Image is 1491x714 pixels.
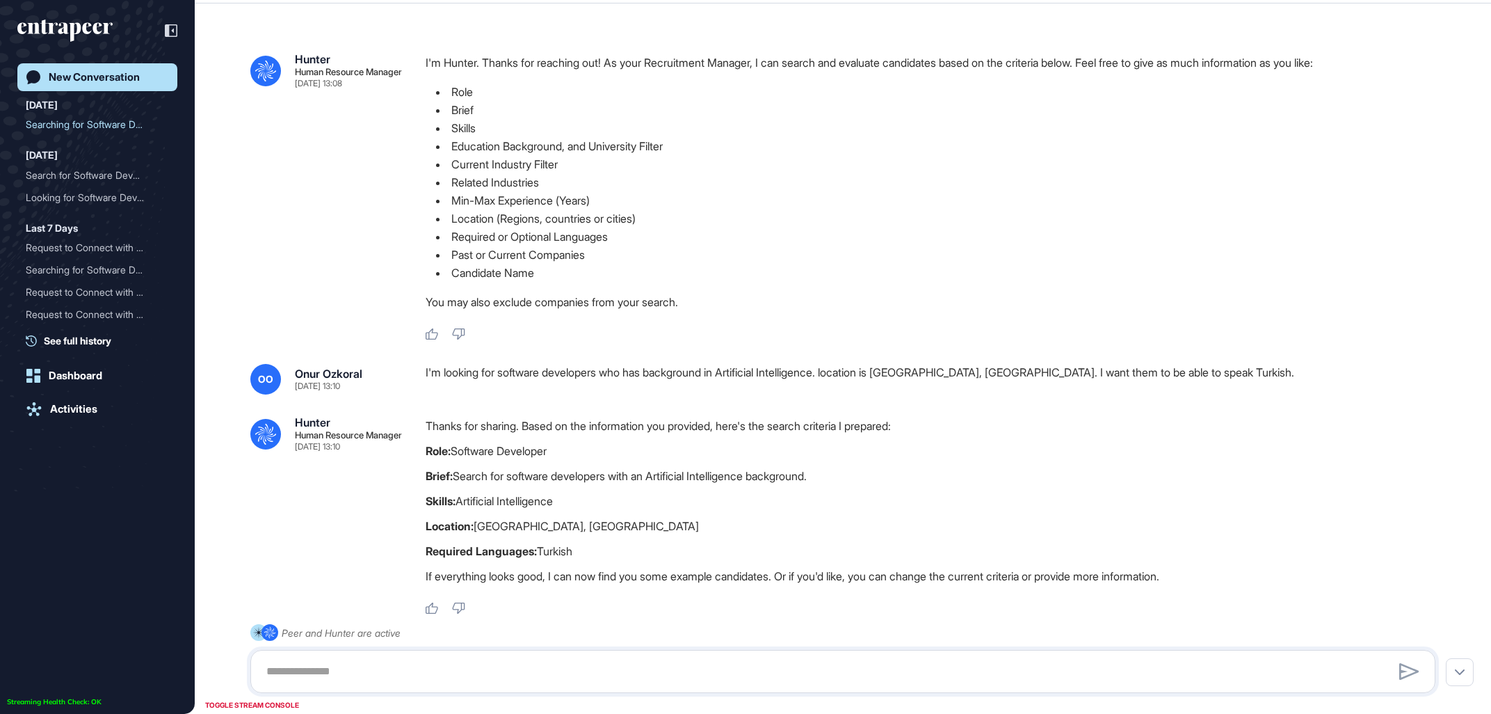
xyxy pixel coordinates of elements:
[426,54,1446,72] p: I'm Hunter. Thanks for reaching out! As your Recruitment Manager, I can search and evaluate candi...
[426,567,1446,585] p: If everything looks good, I can now find you some example candidates. Or if you'd like, you can c...
[426,444,451,458] strong: Role:
[295,68,402,77] div: Human Resource Manager
[426,417,1446,435] p: Thanks for sharing. Based on the information you provided, here's the search criteria I prepared:
[26,303,158,326] div: Request to Connect with H...
[26,187,158,209] div: Looking for Software Deve...
[49,71,140,84] div: New Conversation
[26,333,177,348] a: See full history
[426,492,1446,510] p: Artificial Intelligence
[50,403,97,415] div: Activities
[426,264,1446,282] li: Candidate Name
[426,293,1446,311] p: You may also exclude companies from your search.
[426,494,456,508] strong: Skills:
[426,469,453,483] strong: Brief:
[26,237,169,259] div: Request to Connect with Hunter
[426,442,1446,460] p: Software Developer
[26,113,158,136] div: Searching for Software De...
[295,443,340,451] div: [DATE] 13:10
[295,431,402,440] div: Human Resource Manager
[26,259,169,281] div: Searching for Software Developers with Banking or Finance Experience in Turkiye (Max 5 Years Expe...
[295,79,342,88] div: [DATE] 13:08
[295,368,362,379] div: Onur Ozkoral
[17,63,177,91] a: New Conversation
[426,517,1446,535] p: [GEOGRAPHIC_DATA], [GEOGRAPHIC_DATA]
[295,54,330,65] div: Hunter
[426,519,474,533] strong: Location:
[26,220,78,237] div: Last 7 Days
[26,303,169,326] div: Request to Connect with Hunter
[426,467,1446,485] p: Search for software developers with an Artificial Intelligence background.
[26,164,169,187] div: Search for Software Developers with Banking or Finance Experience in Turkiye (Max 5 Years Experie...
[426,101,1446,119] li: Brief
[26,237,158,259] div: Request to Connect with H...
[426,137,1446,155] li: Education Background, and University Filter
[17,395,177,423] a: Activities
[426,119,1446,137] li: Skills
[17,19,113,42] div: entrapeer-logo
[426,542,1446,560] p: Turkish
[282,624,401,642] div: Peer and Hunter are active
[426,364,1446,395] div: I'm looking for software developers who has background in Artificial Intelligence. location is [G...
[44,333,111,348] span: See full history
[26,281,169,303] div: Request to Connect with Hunter
[26,147,58,164] div: [DATE]
[26,259,158,281] div: Searching for Software De...
[426,544,537,558] strong: Required Languages:
[26,187,169,209] div: Looking for Software Developers with Banking or Finance Experience in Turkiye (Max 5 Years)
[26,113,169,136] div: Searching for Software Developers with AI Background in Ottawa who Speak Turkish
[258,374,273,385] span: OO
[426,83,1446,101] li: Role
[295,417,330,428] div: Hunter
[26,97,58,113] div: [DATE]
[26,281,158,303] div: Request to Connect with H...
[426,191,1446,209] li: Min-Max Experience (Years)
[426,246,1446,264] li: Past or Current Companies
[26,164,158,187] div: Search for Software Devel...
[17,362,177,390] a: Dashboard
[426,155,1446,173] li: Current Industry Filter
[295,382,340,390] div: [DATE] 13:10
[426,209,1446,228] li: Location (Regions, countries or cities)
[426,173,1446,191] li: Related Industries
[202,697,303,714] div: TOGGLE STREAM CONSOLE
[426,228,1446,246] li: Required or Optional Languages
[49,370,102,382] div: Dashboard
